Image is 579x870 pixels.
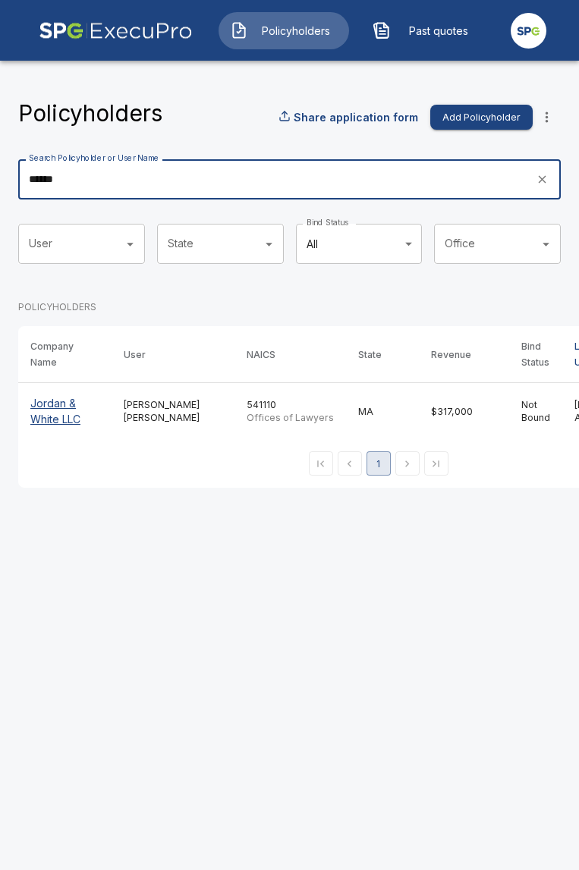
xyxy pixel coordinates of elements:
[124,398,222,425] div: [PERSON_NAME] [PERSON_NAME]
[307,217,348,228] label: Bind Status
[367,451,391,476] button: page 1
[397,23,480,39] span: Past quotes
[537,234,555,253] button: Open
[419,383,509,440] td: $317,000
[18,99,162,127] h4: Policyholders
[219,12,349,49] button: Policyholders IconPolicyholders
[511,13,546,49] img: Agency Icon
[30,338,74,370] div: Company Name
[29,152,159,164] label: Search Policyholder or User Name
[533,103,561,131] button: more
[296,224,423,264] div: All
[247,347,275,363] div: NAICS
[424,105,533,130] a: Add Policyholder
[509,383,562,440] td: Not Bound
[254,23,338,39] span: Policyholders
[373,21,391,39] img: Past quotes Icon
[346,383,420,440] td: MA
[361,12,492,49] button: Past quotes IconPast quotes
[509,326,562,383] th: Bind Status
[430,105,533,130] button: Add Policyholder
[358,347,382,363] div: State
[230,21,248,39] img: Policyholders Icon
[30,395,99,427] p: Jordan & White LLC
[247,398,334,425] div: 541110
[124,347,146,363] div: User
[511,7,546,55] a: Agency Icon
[247,411,334,425] p: Offices of Lawyers
[260,234,278,253] button: Open
[307,451,451,476] nav: pagination navigation
[39,7,193,55] img: AA Logo
[294,109,418,125] p: Share application form
[532,169,553,190] button: clear search
[121,234,140,253] button: Open
[431,347,471,363] div: Revenue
